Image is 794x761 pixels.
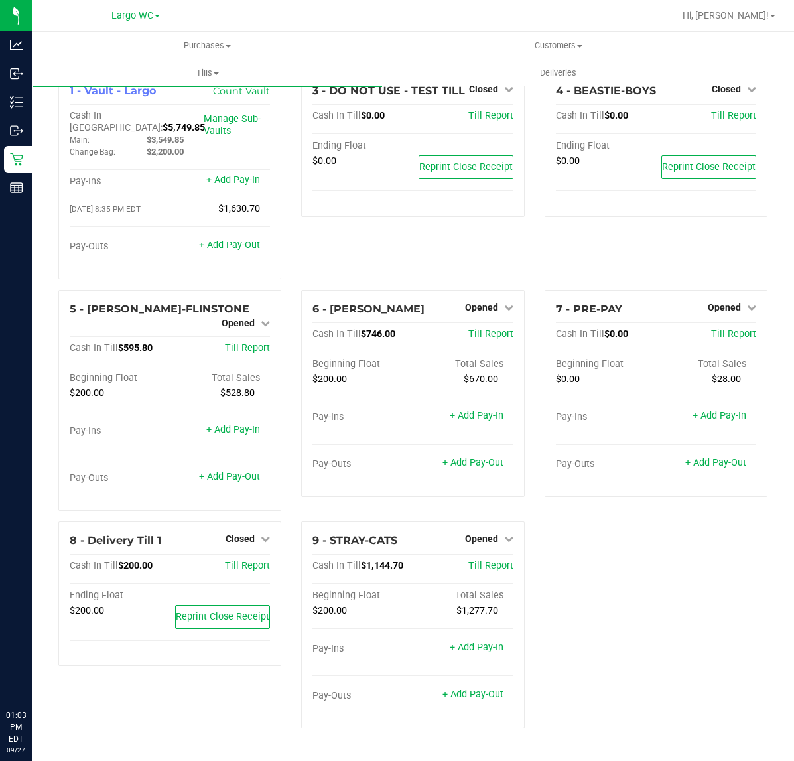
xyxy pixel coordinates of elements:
[6,709,26,745] p: 01:03 PM EDT
[70,534,161,547] span: 8 - Delivery Till 1
[312,690,413,702] div: Pay-Outs
[70,110,163,133] span: Cash In [GEOGRAPHIC_DATA]:
[712,374,741,385] span: $28.00
[175,605,270,629] button: Reprint Close Receipt
[465,533,498,544] span: Opened
[361,560,403,571] span: $1,144.70
[361,110,385,121] span: $0.00
[656,358,756,370] div: Total Sales
[170,372,270,384] div: Total Sales
[13,655,53,695] iframe: Resource center
[312,155,336,167] span: $0.00
[10,124,23,137] inline-svg: Outbound
[711,328,756,340] span: Till Report
[33,67,382,79] span: Tills
[220,387,255,399] span: $528.80
[70,605,104,616] span: $200.00
[312,458,413,470] div: Pay-Outs
[685,457,746,468] a: + Add Pay-Out
[176,611,269,622] span: Reprint Close Receipt
[312,643,413,655] div: Pay-Ins
[556,374,580,385] span: $0.00
[450,642,503,653] a: + Add Pay-In
[10,38,23,52] inline-svg: Analytics
[225,342,270,354] a: Till Report
[693,410,746,421] a: + Add Pay-In
[32,40,383,52] span: Purchases
[468,110,513,121] a: Till Report
[10,153,23,166] inline-svg: Retail
[204,113,261,137] a: Manage Sub-Vaults
[522,67,594,79] span: Deliveries
[218,203,260,214] span: $1,630.70
[683,10,769,21] span: Hi, [PERSON_NAME]!
[199,471,260,482] a: + Add Pay-Out
[226,533,255,544] span: Closed
[556,155,580,167] span: $0.00
[312,303,425,315] span: 6 - [PERSON_NAME]
[604,328,628,340] span: $0.00
[456,605,498,616] span: $1,277.70
[312,534,397,547] span: 9 - STRAY-CATS
[383,32,734,60] a: Customers
[312,110,361,121] span: Cash In Till
[465,302,498,312] span: Opened
[419,155,513,179] button: Reprint Close Receipt
[70,342,118,354] span: Cash In Till
[70,135,90,145] span: Main:
[118,342,153,354] span: $595.80
[32,59,383,87] a: Tills
[70,590,170,602] div: Ending Float
[70,84,156,97] span: 1 - Vault - Largo
[556,358,656,370] div: Beginning Float
[361,328,395,340] span: $746.00
[312,605,347,616] span: $200.00
[32,32,383,60] a: Purchases
[468,560,513,571] a: Till Report
[70,425,170,437] div: Pay-Ins
[556,140,656,152] div: Ending Float
[312,560,361,571] span: Cash In Till
[556,411,656,423] div: Pay-Ins
[70,204,141,214] span: [DATE] 8:35 PM EDT
[70,387,104,399] span: $200.00
[604,110,628,121] span: $0.00
[442,689,503,700] a: + Add Pay-Out
[468,328,513,340] a: Till Report
[312,328,361,340] span: Cash In Till
[10,96,23,109] inline-svg: Inventory
[199,240,260,251] a: + Add Pay-Out
[70,147,115,157] span: Change Bag:
[10,181,23,194] inline-svg: Reports
[312,411,413,423] div: Pay-Ins
[413,590,513,602] div: Total Sales
[556,328,604,340] span: Cash In Till
[118,560,153,571] span: $200.00
[10,67,23,80] inline-svg: Inbound
[711,110,756,121] a: Till Report
[147,147,184,157] span: $2,200.00
[225,560,270,571] a: Till Report
[163,122,205,133] span: $5,749.85
[70,303,249,315] span: 5 - [PERSON_NAME]-FLINSTONE
[661,155,756,179] button: Reprint Close Receipt
[222,318,255,328] span: Opened
[708,302,741,312] span: Opened
[312,358,413,370] div: Beginning Float
[383,59,734,87] a: Deliveries
[147,135,184,145] span: $3,549.85
[213,85,270,97] a: Count Vault
[442,457,503,468] a: + Add Pay-Out
[419,161,513,173] span: Reprint Close Receipt
[206,174,260,186] a: + Add Pay-In
[556,458,656,470] div: Pay-Outs
[70,241,170,253] div: Pay-Outs
[70,372,170,384] div: Beginning Float
[450,410,503,421] a: + Add Pay-In
[383,40,733,52] span: Customers
[464,374,498,385] span: $670.00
